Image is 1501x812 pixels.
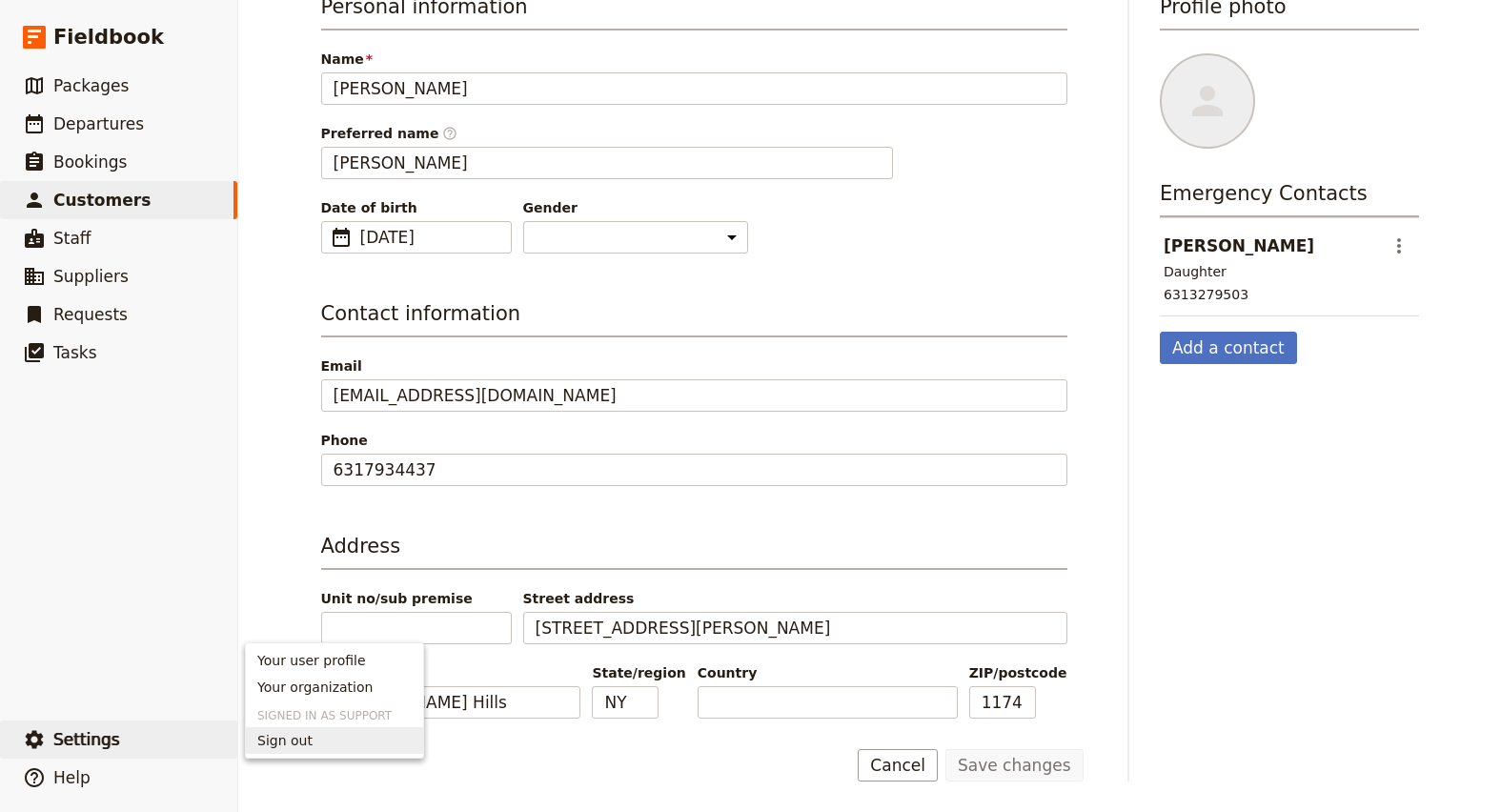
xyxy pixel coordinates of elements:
input: City/locality [321,686,581,719]
input: Email [321,379,1067,412]
input: Phone [321,454,1067,486]
span: City/locality [321,663,581,682]
input: Country [698,686,958,719]
span: Bookings [53,152,127,172]
button: Add a contact [1160,332,1297,364]
span: ​ [484,226,499,249]
input: Preferred name​ [321,147,893,179]
span: Street address [523,589,1067,608]
span: Gender [523,198,748,217]
span: Fieldbook [53,23,164,51]
input: Street address [523,612,1067,644]
span: Date of birth [321,198,512,217]
span: Suppliers [53,267,129,286]
span: Unit no/sub premise [321,589,512,608]
span: Help [53,768,91,787]
button: Actions [1383,230,1415,262]
select: Gender [523,221,748,254]
span: Packages [53,76,129,95]
span: Email [321,356,1067,376]
input: State/region [592,686,659,719]
span: ​ [442,126,457,141]
span: Your organization [257,678,373,697]
button: Sign out of support+esperienza@fieldbook.com [246,727,423,754]
input: Unit no/sub premise [321,612,512,644]
span: Requests [53,305,128,324]
span: Preferred name [321,124,1067,143]
h3: Contact information [321,299,1067,337]
button: Cancel [858,749,938,782]
span: Departures [53,114,144,133]
span: Name [321,50,1067,69]
a: Your user profile [246,647,423,674]
span: Phone [321,431,1067,450]
h3: Signed in as Support [246,700,423,723]
div: 6313279503 [1164,285,1248,304]
a: Your organization [246,674,423,700]
input: ZIP/postcode [969,686,1036,719]
span: ZIP/postcode [969,663,1067,682]
span: ​ [330,226,353,249]
span: State/region [592,663,685,682]
div: Daughter [1164,262,1227,281]
span: Customers [53,191,151,210]
span: Your user profile [257,651,366,670]
h3: Address [321,532,1067,570]
button: Save changes [945,749,1084,782]
header: [PERSON_NAME] [1164,234,1375,257]
span: Staff [53,229,91,248]
span: Sign out [257,731,313,750]
h3: Emergency Contacts [1160,179,1419,217]
span: Country [698,663,958,682]
input: Name [321,72,1067,105]
span: Settings [53,730,120,749]
span: Tasks [53,343,97,362]
span: [DATE] [360,226,477,249]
